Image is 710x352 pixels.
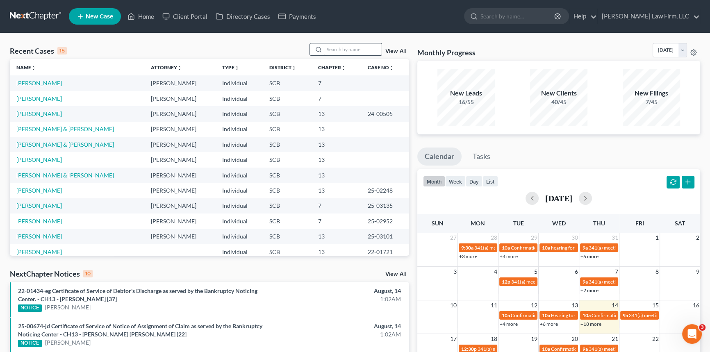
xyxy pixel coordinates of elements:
[480,9,555,24] input: Search by name...
[16,156,62,163] a: [PERSON_NAME]
[216,229,262,244] td: Individual
[571,300,579,310] span: 13
[542,312,550,318] span: 10a
[216,198,262,213] td: Individual
[18,287,257,302] a: 22-01434-eg Certificate of Service of Debtor's Discharge as served by the Bankruptcy Noticing Cen...
[312,183,362,198] td: 13
[262,106,311,121] td: SCB
[216,122,262,137] td: Individual
[57,47,67,55] div: 15
[262,244,311,259] td: SCB
[144,168,216,183] td: [PERSON_NAME]
[10,46,67,56] div: Recent Cases
[502,279,510,285] span: 12p
[500,253,518,259] a: +4 more
[216,152,262,167] td: Individual
[571,233,579,243] span: 30
[144,91,216,106] td: [PERSON_NAME]
[437,89,495,98] div: New Leads
[699,324,705,331] span: 3
[614,267,619,277] span: 7
[16,95,62,102] a: [PERSON_NAME]
[474,245,597,251] span: 341(a) meeting for [PERSON_NAME] & [PERSON_NAME]
[45,303,91,311] a: [PERSON_NAME]
[262,168,311,183] td: SCB
[361,198,409,213] td: 25-03135
[589,245,628,251] span: 341(a) meeting for
[461,245,473,251] span: 9:30a
[216,75,262,91] td: Individual
[144,198,216,213] td: [PERSON_NAME]
[675,220,685,227] span: Sat
[583,346,588,352] span: 9a
[592,312,691,318] span: Confirmation Hearing for La [PERSON_NAME]
[655,233,660,243] span: 1
[490,334,498,344] span: 18
[530,300,538,310] span: 12
[449,233,457,243] span: 27
[216,244,262,259] td: Individual
[291,66,296,70] i: unfold_more
[312,122,362,137] td: 13
[18,304,42,312] div: NOTICE
[530,89,587,98] div: New Clients
[461,346,477,352] span: 12:30p
[144,137,216,152] td: [PERSON_NAME]
[500,321,518,327] a: +4 more
[502,245,510,251] span: 10a
[312,213,362,229] td: 7
[545,194,572,202] h2: [DATE]
[580,287,598,293] a: +2 more
[695,267,700,277] span: 9
[18,340,42,347] div: NOTICE
[312,229,362,244] td: 13
[432,220,444,227] span: Sun
[368,64,394,70] a: Case Nounfold_more
[312,168,362,183] td: 13
[623,312,628,318] span: 9a
[611,233,619,243] span: 31
[16,172,114,179] a: [PERSON_NAME] & [PERSON_NAME]
[262,137,311,152] td: SCB
[513,220,523,227] span: Tue
[629,312,708,318] span: 341(a) meeting for [PERSON_NAME]
[635,220,644,227] span: Fri
[216,213,262,229] td: Individual
[552,220,565,227] span: Wed
[16,202,62,209] a: [PERSON_NAME]
[151,64,182,70] a: Attorneyunfold_more
[385,48,406,54] a: View All
[361,183,409,198] td: 25-02248
[262,75,311,91] td: SCB
[449,300,457,310] span: 10
[312,91,362,106] td: 7
[471,220,485,227] span: Mon
[574,267,579,277] span: 6
[16,248,62,255] a: [PERSON_NAME]
[318,64,346,70] a: Chapterunfold_more
[144,183,216,198] td: [PERSON_NAME]
[144,75,216,91] td: [PERSON_NAME]
[222,64,239,70] a: Typeunfold_more
[279,322,401,330] div: August, 14
[385,271,406,277] a: View All
[262,229,311,244] td: SCB
[144,213,216,229] td: [PERSON_NAME]
[437,98,495,106] div: 16/55
[551,312,615,318] span: Hearing for [PERSON_NAME]
[216,183,262,198] td: Individual
[16,79,62,86] a: [PERSON_NAME]
[361,213,409,229] td: 25-02952
[530,334,538,344] span: 19
[533,267,538,277] span: 5
[589,346,668,352] span: 341(a) meeting for [PERSON_NAME]
[589,279,668,285] span: 341(a) meeting for [PERSON_NAME]
[10,269,93,279] div: NextChapter Notices
[651,300,660,310] span: 15
[623,89,680,98] div: New Filings
[269,64,296,70] a: Districtunfold_more
[144,229,216,244] td: [PERSON_NAME]
[16,187,62,194] a: [PERSON_NAME]
[511,312,648,318] span: Confirmation Hearing for [PERSON_NAME] & [PERSON_NAME]
[502,312,510,318] span: 10a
